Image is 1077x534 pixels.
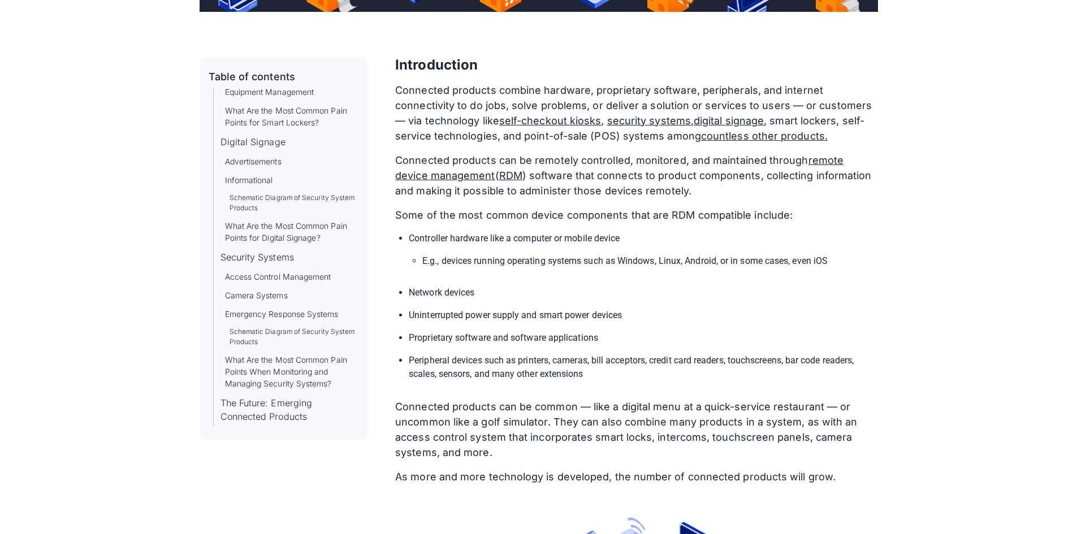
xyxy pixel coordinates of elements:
[395,493,877,509] p: ‍
[409,309,877,322] li: Uninterrupted power supply and smart power devices
[230,193,360,213] a: Schematic Diagram of Security System Products
[225,354,360,389] a: What Are the Most Common Pain Points When Monitoring and Managing Security Systems?
[395,153,877,198] p: Connected products can be remotely controlled, monitored, and maintained through ( ) software tha...
[499,115,604,127] a: self-checkout kiosks,
[225,220,360,244] a: What Are the Most Common Pain Points for Digital Signage?
[701,130,828,142] a: countless other products.
[395,399,877,460] p: Connected products can be common — like a digital menu at a quick-service restaurant — or uncommo...
[422,254,877,268] li: E.g., devices running operating systems such as Windows, Linux, Android, or in some cases, even iOS
[220,135,286,149] a: Digital Signage
[225,105,360,128] a: What Are the Most Common Pain Points for Smart Lockers?
[694,115,764,127] a: digital signage
[225,289,288,301] a: Camera Systems
[409,232,877,277] li: Controller hardware like a computer or mobile device
[225,155,282,167] a: Advertisements
[395,83,877,144] p: Connected products combine hardware, proprietary software, peripherals, and internet connectivity...
[607,115,691,127] a: security systems
[395,207,877,223] p: Some of the most common device components that are RDM compatible include:
[395,469,877,484] p: As more and more technology is developed, the number of connected products will grow.
[395,154,844,181] a: remote device management
[225,308,339,320] a: Emergency Response Systems
[225,86,314,98] a: Equipment Management
[499,170,522,181] a: RDM
[409,286,877,299] li: Network devices
[409,354,877,381] li: Peripheral devices such as printers, cameras, bill acceptors, credit card readers, touchscreens, ...
[225,271,331,283] a: Access Control Management
[225,174,273,186] a: Informational
[220,396,360,423] a: The Future: Emerging Connected Products
[209,71,295,83] div: Table of contents
[230,327,360,347] a: Schematic Diagram of Security System Products
[395,57,478,73] strong: Introduction
[220,250,294,264] a: Security Systems
[409,331,877,345] li: Proprietary software and software applications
